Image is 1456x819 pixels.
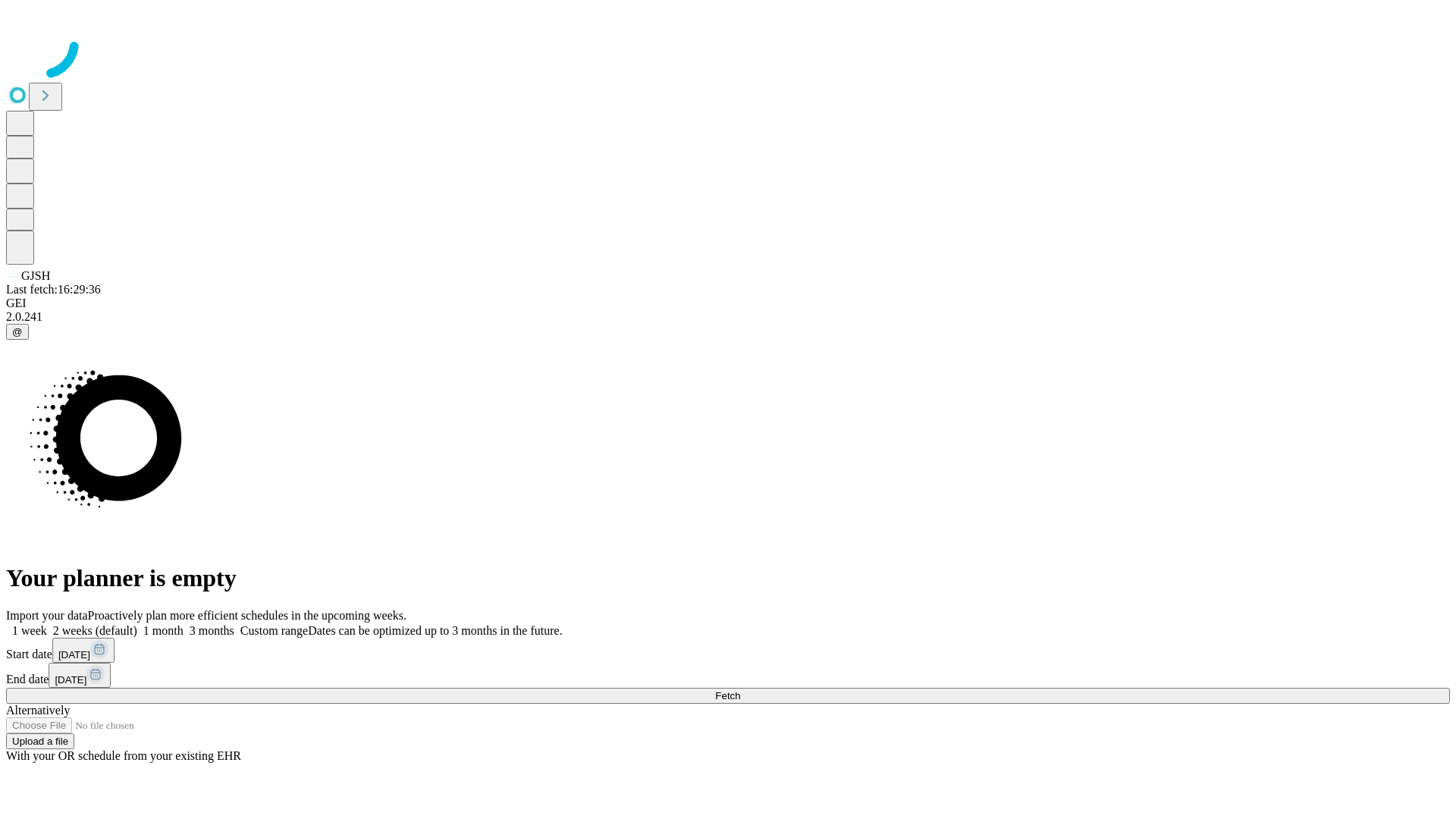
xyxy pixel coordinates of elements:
[6,733,74,749] button: Upload a file
[12,624,47,637] span: 1 week
[6,638,1450,663] div: Start date
[308,624,562,637] span: Dates can be optimized up to 3 months in the future.
[6,704,70,717] span: Alternatively
[143,624,184,637] span: 1 month
[6,283,101,296] span: Last fetch: 16:29:36
[12,326,23,337] span: @
[21,269,50,282] span: GJSH
[190,624,234,637] span: 3 months
[52,638,115,663] button: [DATE]
[6,310,1450,324] div: 2.0.241
[58,649,90,661] span: [DATE]
[49,663,111,688] button: [DATE]
[6,609,88,622] span: Import your data
[6,688,1450,704] button: Fetch
[55,674,86,686] span: [DATE]
[6,297,1450,310] div: GEI
[6,564,1450,592] h1: Your planner is empty
[6,663,1450,688] div: End date
[715,690,740,701] span: Fetch
[240,624,308,637] span: Custom range
[6,324,29,340] button: @
[53,624,137,637] span: 2 weeks (default)
[88,609,406,622] span: Proactively plan more efficient schedules in the upcoming weeks.
[6,749,241,762] span: With your OR schedule from your existing EHR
